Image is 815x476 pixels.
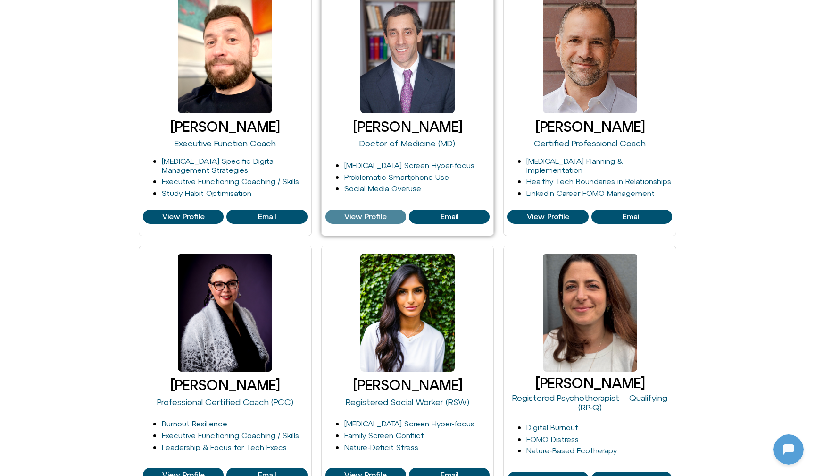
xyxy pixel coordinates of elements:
a: [PERSON_NAME] [170,377,280,393]
span: Email [441,212,458,221]
a: Nature-Based Ecotherapy [526,446,617,455]
a: View Profile of Eli Singer [507,210,588,224]
svg: Close Chatbot Button [165,4,181,20]
a: [MEDICAL_DATA] Screen Hyper-focus [344,419,474,428]
a: Digital Burnout [526,423,578,432]
a: [PERSON_NAME] [535,375,645,391]
img: N5FCcHC.png [2,105,16,118]
a: Burnout Resilience [162,419,227,428]
a: Executive Functioning Coaching / Skills [162,431,299,440]
span: View Profile [527,212,569,221]
img: N5FCcHC.png [8,5,24,20]
p: Hey — I’m [DOMAIN_NAME], your coaching buddy for balance. Ready to start? [27,158,168,192]
p: I noticed you stepped away — that’s okay. Come back when you’re ready, I’m here to help. [27,246,168,280]
span: View Profile [344,212,387,221]
a: View Profile of David Goldenberg [409,210,490,224]
a: Nature-Deficit Stress [344,443,418,451]
a: Registered Social Worker (RSW) [346,397,469,407]
p: I noticed you stepped away — that’s totally fine. Come back when you’re ready, I’m here to help. [27,80,168,114]
img: N5FCcHC.png [2,182,16,195]
span: Email [258,212,276,221]
a: Study Habit Optimisation [162,189,251,197]
img: N5FCcHC.png [2,221,16,234]
a: Social Media Overuse [344,184,421,193]
p: What’s the one phone habit you most want to change right now? [27,42,168,64]
svg: Voice Input Button [161,301,176,316]
a: [MEDICAL_DATA] Planning & Implementation [526,157,623,174]
a: Problematic Smartphone Use [344,173,449,181]
a: LinkedIn Career FOMO Management [526,189,655,197]
a: Executive Functioning Coaching / Skills [162,177,299,186]
iframe: Botpress [773,434,804,465]
p: What’s the ONE phone habit you most want to change right now? [27,208,168,230]
span: View Profile [162,212,205,221]
h2: [DOMAIN_NAME] [28,6,145,18]
a: Registered Psychotherapist – Qualifying (RP-Q) [512,393,667,412]
a: Professional Certified Coach (PCC) [157,397,293,407]
a: [PERSON_NAME] [170,119,280,135]
a: View Profile of Craig Selinger [226,210,307,224]
img: N5FCcHC.png [2,271,16,284]
img: N5FCcHC.png [2,55,16,68]
textarea: Message Input [16,304,146,314]
a: Family Screen Conflict [344,431,424,440]
a: [MEDICAL_DATA] Screen Hyper-focus [344,161,474,170]
a: View Profile of David Goldenberg [325,210,406,224]
a: View Profile of Eli Singer [591,210,672,224]
a: Executive Function Coach [175,138,276,148]
span: Email [623,212,640,221]
svg: Restart Conversation Button [149,4,165,20]
a: [PERSON_NAME] [353,377,462,393]
a: [PERSON_NAME] [353,119,462,135]
a: View Profile of Craig Selinger [143,210,224,224]
a: Certified Professional Coach [534,138,646,148]
a: FOMO Distress [526,435,579,443]
a: Leadership & Focus for Tech Execs [162,443,287,451]
a: [PERSON_NAME] [535,119,645,135]
a: Healthy Tech Boundaries in Relationships [526,177,671,186]
p: [DATE] [82,134,107,145]
a: Doctor of Medicine (MD) [359,138,455,148]
button: Expand Header Button [2,2,186,22]
a: [MEDICAL_DATA] Specific Digital Management Strategies [162,157,275,174]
